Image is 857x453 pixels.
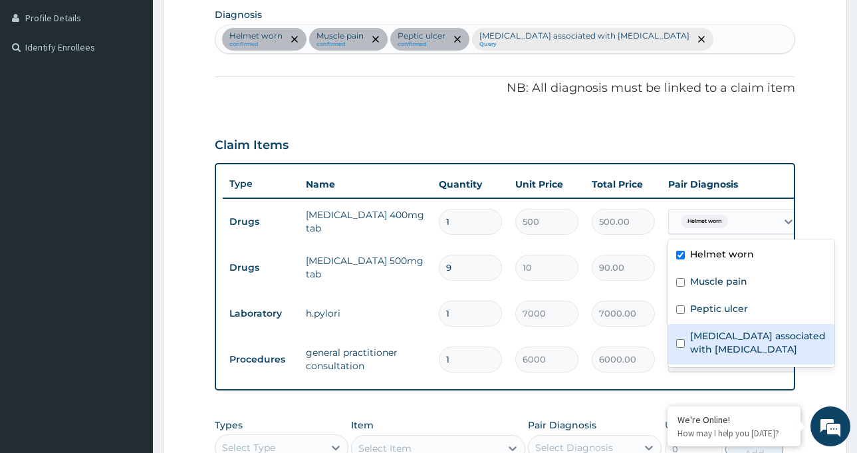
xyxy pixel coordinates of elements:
div: We're Online! [677,414,791,426]
small: confirmed [229,41,283,48]
span: remove selection option [289,33,301,45]
span: remove selection option [695,33,707,45]
small: Query [479,41,689,48]
span: We're online! [77,140,184,274]
small: confirmed [316,41,364,48]
div: Chat with us now [69,75,223,92]
td: h.pylori [299,300,432,327]
p: [MEDICAL_DATA] associated with [MEDICAL_DATA] [479,31,689,41]
td: Drugs [223,210,299,234]
td: [MEDICAL_DATA] 500mg tab [299,247,432,287]
th: Type [223,172,299,196]
th: Quantity [432,171,509,198]
th: Name [299,171,432,198]
label: Types [215,420,243,431]
label: Unit Price [665,418,713,432]
td: Drugs [223,255,299,280]
h3: Claim Items [215,138,289,153]
p: How may I help you today? [677,428,791,439]
label: Pair Diagnosis [528,418,596,432]
img: d_794563401_company_1708531726252_794563401 [25,67,54,100]
span: remove selection option [451,33,463,45]
label: Helmet worn [690,247,754,261]
th: Total Price [585,171,662,198]
th: Pair Diagnosis [662,171,808,198]
td: Laboratory [223,301,299,326]
p: NB: All diagnosis must be linked to a claim item [215,80,795,97]
p: Muscle pain [316,31,364,41]
span: Helmet worn [681,215,728,228]
td: general practitioner consultation [299,339,432,379]
div: Minimize live chat window [218,7,250,39]
th: Unit Price [509,171,585,198]
textarea: Type your message and hit 'Enter' [7,307,253,354]
small: confirmed [398,41,445,48]
label: Item [351,418,374,432]
label: Peptic ulcer [690,302,748,315]
td: Procedures [223,347,299,372]
label: [MEDICAL_DATA] associated with [MEDICAL_DATA] [690,329,826,356]
p: Peptic ulcer [398,31,445,41]
p: Helmet worn [229,31,283,41]
label: Muscle pain [690,275,747,288]
td: [MEDICAL_DATA] 400mg tab [299,202,432,241]
span: remove selection option [370,33,382,45]
label: Diagnosis [215,8,262,21]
